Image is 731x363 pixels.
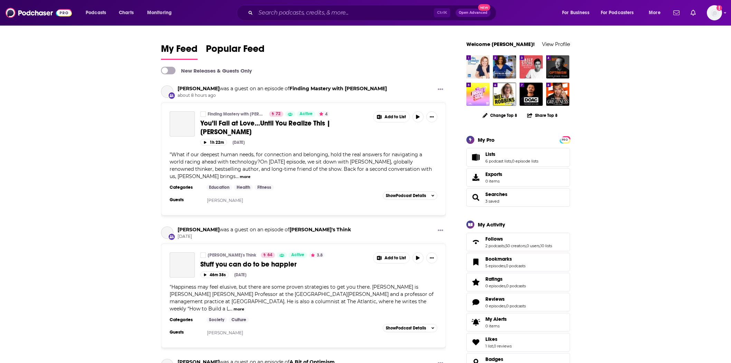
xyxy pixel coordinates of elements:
[466,188,570,207] span: Searches
[466,83,490,106] a: The Bright Side
[512,159,538,164] a: 0 episode lists
[426,111,437,122] button: Show More Button
[485,236,552,242] a: Follows
[485,171,502,177] span: Exports
[478,137,495,143] div: My Pro
[469,237,483,247] a: Follows
[161,226,173,239] a: Arthur Brooks
[485,316,507,322] span: My Alerts
[494,344,512,348] a: 0 reviews
[485,356,506,362] a: Badges
[269,111,283,117] a: 72
[540,243,552,248] a: 10 lists
[466,313,570,332] a: My Alerts
[485,256,512,262] span: Bookmarks
[520,55,543,78] img: The Daily Stoic
[485,236,503,242] span: Follows
[170,317,201,323] h3: Categories
[506,304,526,308] a: 0 podcasts
[147,8,172,18] span: Monitoring
[276,111,281,118] span: 72
[478,4,491,11] span: New
[469,257,483,267] a: Bookmarks
[485,151,495,157] span: Lists
[383,324,437,332] button: ShowPodcast Details
[317,111,330,117] button: 4
[493,344,494,348] span: ,
[485,356,503,362] span: Badges
[426,252,437,263] button: Show More Button
[485,296,505,302] span: Reviews
[557,7,598,18] button: open menu
[240,174,250,180] button: more
[207,198,243,203] a: [PERSON_NAME]
[485,159,511,164] a: 6 podcast lists
[229,317,249,323] a: Culture
[385,255,406,261] span: Add to List
[297,111,315,117] a: Active
[469,297,483,307] a: Reviews
[200,260,368,269] a: Stuff you can do to be happier
[178,93,387,99] span: about 8 hours ago
[459,11,487,15] span: Open Advanced
[200,119,330,136] span: You’ll Fail at Love…Until You Realize This | [PERSON_NAME]
[485,276,503,282] span: Ratings
[520,83,543,106] a: The Diary Of A CEO with Steven Bartlett
[469,337,483,347] a: Likes
[435,226,446,235] button: Show More Button
[170,252,195,278] a: Stuff you can do to be happier
[229,306,232,312] span: ...
[485,179,502,184] span: 0 items
[493,83,516,106] img: The Mel Robbins Podcast
[206,43,265,59] span: Popular Feed
[466,55,490,78] img: Hello Monday with Jessi Hempel
[707,5,722,20] button: Show profile menu
[466,41,535,47] a: Welcome [PERSON_NAME]!
[168,92,175,99] div: New Appearance
[466,233,570,251] span: Follows
[546,83,569,106] img: The School of Greatness
[255,185,274,190] a: Fitness
[200,139,227,146] button: 1h 22m
[644,7,669,18] button: open menu
[526,243,540,248] a: 0 users
[300,111,313,118] span: Active
[170,151,432,179] span: What if our deepest human needs, for connection and belonging, hold the real answers for navigati...
[234,185,253,190] a: Health
[309,252,325,258] button: 3.8
[485,336,497,342] span: Likes
[716,5,722,11] svg: Add a profile image
[469,277,483,287] a: Ratings
[466,273,570,291] span: Ratings
[596,7,644,18] button: open menu
[466,333,570,352] span: Likes
[466,148,570,167] span: Lists
[373,253,409,263] button: Show More Button
[170,185,201,190] h3: Categories
[385,114,406,120] span: Add to List
[267,252,272,259] span: 64
[373,112,409,122] button: Show More Button
[119,8,134,18] span: Charts
[526,243,526,248] span: ,
[466,168,570,187] a: Exports
[562,8,589,18] span: For Business
[707,5,722,20] span: Logged in as hmill
[527,109,558,122] button: Share Top 8
[114,7,138,18] a: Charts
[540,243,540,248] span: ,
[86,8,106,18] span: Podcasts
[236,173,239,179] span: ...
[289,226,351,233] a: KERA's Think
[142,7,181,18] button: open menu
[178,226,351,233] h3: was a guest on an episode of
[200,119,368,136] a: You’ll Fail at Love…Until You Realize This | [PERSON_NAME]
[469,317,483,327] span: My Alerts
[485,296,526,302] a: Reviews
[170,284,434,312] span: Happiness may feel elusive, but there are some proven strategies to get you there. [PERSON_NAME] ...
[466,253,570,271] span: Bookmarks
[200,111,206,117] a: Finding Mastery with Dr. Michael Gervais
